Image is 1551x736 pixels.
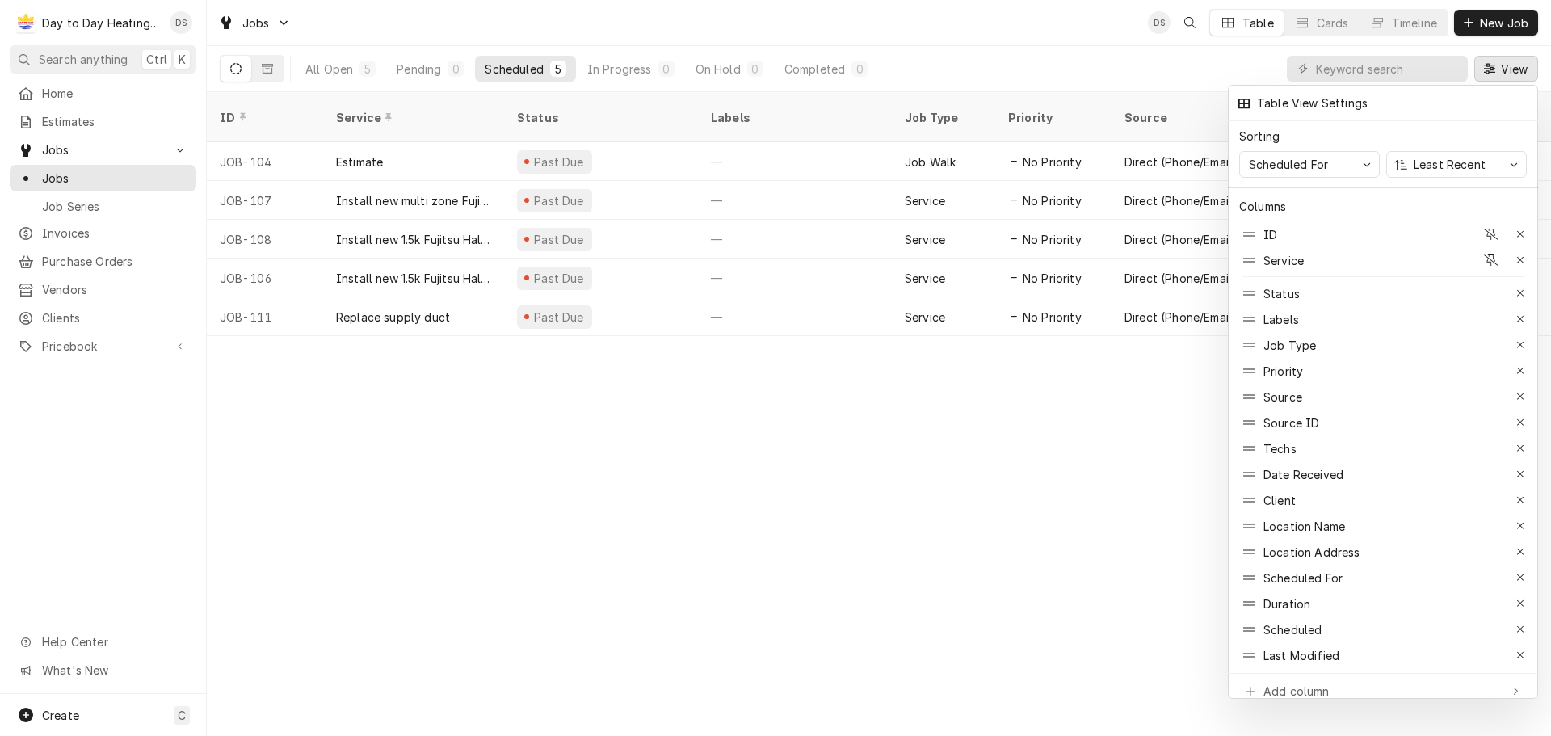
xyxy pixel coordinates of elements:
[1263,414,1319,431] div: Source ID
[1239,128,1280,145] div: Sorting
[1263,440,1297,457] div: Techs
[1263,285,1300,302] div: Status
[1233,410,1533,435] div: Source ID
[1233,616,1533,642] div: Scheduled
[1233,591,1533,616] div: Duration
[1239,151,1380,178] button: Scheduled For
[1233,565,1533,591] div: Scheduled For
[1239,198,1286,215] div: Columns
[1233,332,1533,358] div: Job Type
[1233,642,1533,668] div: Last Modified
[1263,252,1304,269] div: Service
[1246,156,1331,173] div: Scheduled For
[1233,384,1533,410] div: Source
[1255,95,1368,111] div: Table View Settings
[1233,435,1533,461] div: Techs
[1386,151,1527,178] button: Least Recent
[1263,389,1302,406] div: Source
[1233,487,1533,513] div: Client
[1263,621,1322,638] div: Scheduled
[1263,466,1343,483] div: Date Received
[1233,280,1533,306] div: Status
[1263,311,1299,328] div: Labels
[1263,492,1296,509] div: Client
[1263,337,1316,354] div: Job Type
[1233,539,1533,565] div: Location Address
[1263,544,1360,561] div: Location Address
[1233,247,1533,273] div: Service
[1233,461,1533,487] div: Date Received
[1263,647,1339,664] div: Last Modified
[1233,306,1533,332] div: Labels
[1263,226,1277,243] div: ID
[1233,358,1533,384] div: Priority
[1236,678,1530,704] button: Add column
[1263,518,1345,535] div: Location Name
[1410,156,1489,173] div: Least Recent
[1263,595,1310,612] div: Duration
[1263,363,1303,380] div: Priority
[1263,683,1330,700] div: Add column
[1233,221,1533,247] div: ID
[1263,570,1343,587] div: Scheduled For
[1233,513,1533,539] div: Location Name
